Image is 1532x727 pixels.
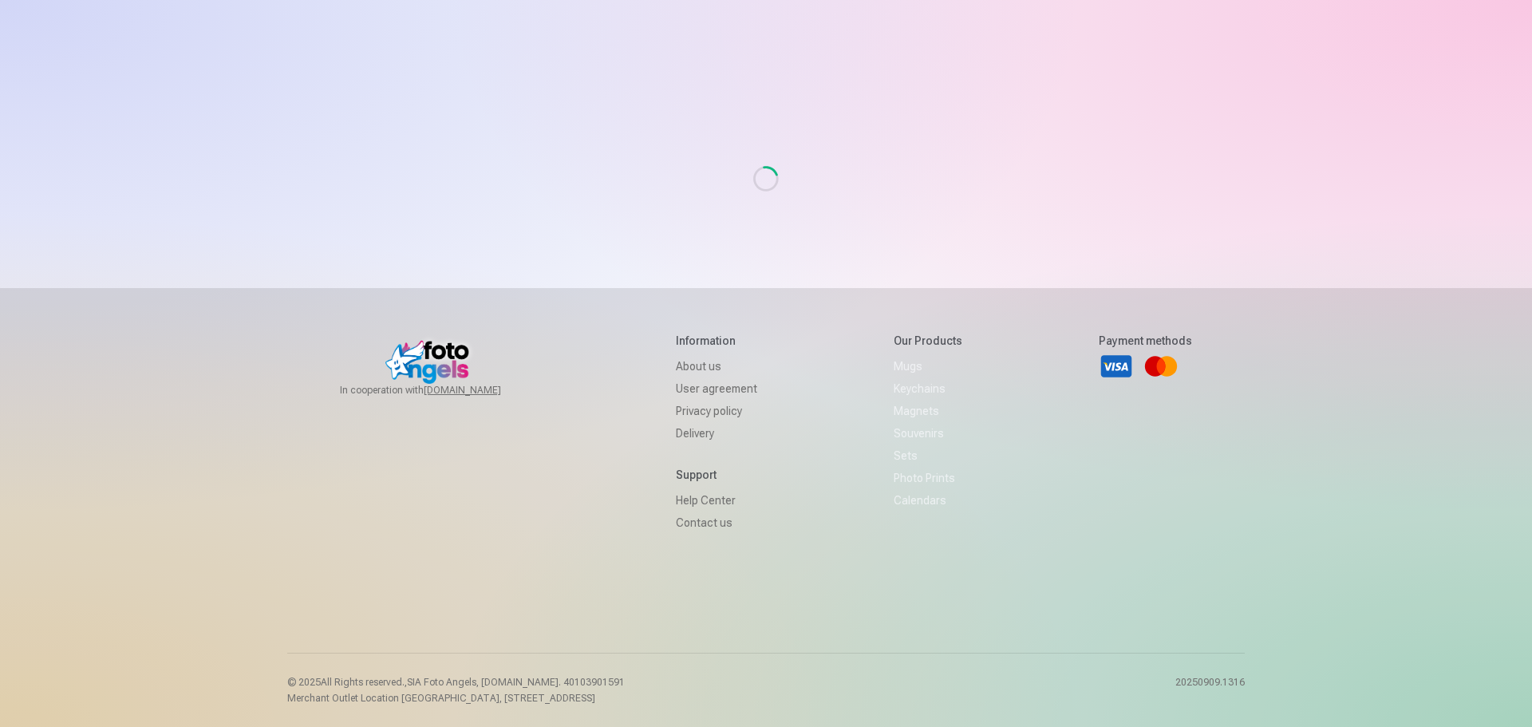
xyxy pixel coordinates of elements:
p: 20250909.1316 [1175,676,1245,705]
a: User agreement [676,377,757,400]
a: Privacy policy [676,400,757,422]
a: Visa [1099,349,1134,384]
h5: Our products [894,333,962,349]
a: Contact us [676,512,757,534]
p: © 2025 All Rights reserved. , [287,676,625,689]
p: Merchant Outlet Location [GEOGRAPHIC_DATA], [STREET_ADDRESS] [287,692,625,705]
a: Calendars [894,489,962,512]
h5: Information [676,333,757,349]
span: In cooperation with [340,384,539,397]
span: SIA Foto Angels, [DOMAIN_NAME]. 40103901591 [407,677,625,688]
a: Keychains [894,377,962,400]
a: Souvenirs [894,422,962,444]
a: Mastercard [1143,349,1179,384]
a: Mugs [894,355,962,377]
a: Sets [894,444,962,467]
a: Photo prints [894,467,962,489]
a: Magnets [894,400,962,422]
a: [DOMAIN_NAME] [424,384,539,397]
h5: Payment methods [1099,333,1192,349]
a: About us [676,355,757,377]
h5: Support [676,467,757,483]
a: Help Center [676,489,757,512]
a: Delivery [676,422,757,444]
